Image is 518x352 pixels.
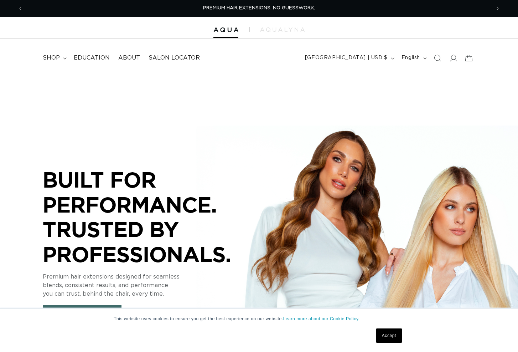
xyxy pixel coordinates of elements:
img: aqualyna.com [260,27,305,32]
button: Next announcement [490,2,506,15]
a: See Our Systems [43,305,121,321]
img: Aqua Hair Extensions [213,27,238,32]
span: English [402,54,420,62]
button: [GEOGRAPHIC_DATA] | USD $ [301,51,397,65]
span: [GEOGRAPHIC_DATA] | USD $ [305,54,388,62]
span: Education [74,54,110,62]
a: About [114,50,144,66]
summary: shop [38,50,69,66]
a: Education [69,50,114,66]
a: Salon Locator [144,50,204,66]
p: This website uses cookies to ensure you get the best experience on our website. [114,316,404,322]
span: PREMIUM HAIR EXTENSIONS. NO GUESSWORK. [203,6,315,10]
span: shop [43,54,60,62]
button: Previous announcement [12,2,28,15]
a: Learn more about our Cookie Policy. [283,316,360,321]
summary: Search [430,50,445,66]
p: BUILT FOR PERFORMANCE. TRUSTED BY PROFESSIONALS. [43,167,257,266]
span: Salon Locator [149,54,200,62]
a: Accept [376,328,402,343]
button: English [397,51,430,65]
p: Premium hair extensions designed for seamless blends, consistent results, and performance you can... [43,272,257,298]
span: About [118,54,140,62]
